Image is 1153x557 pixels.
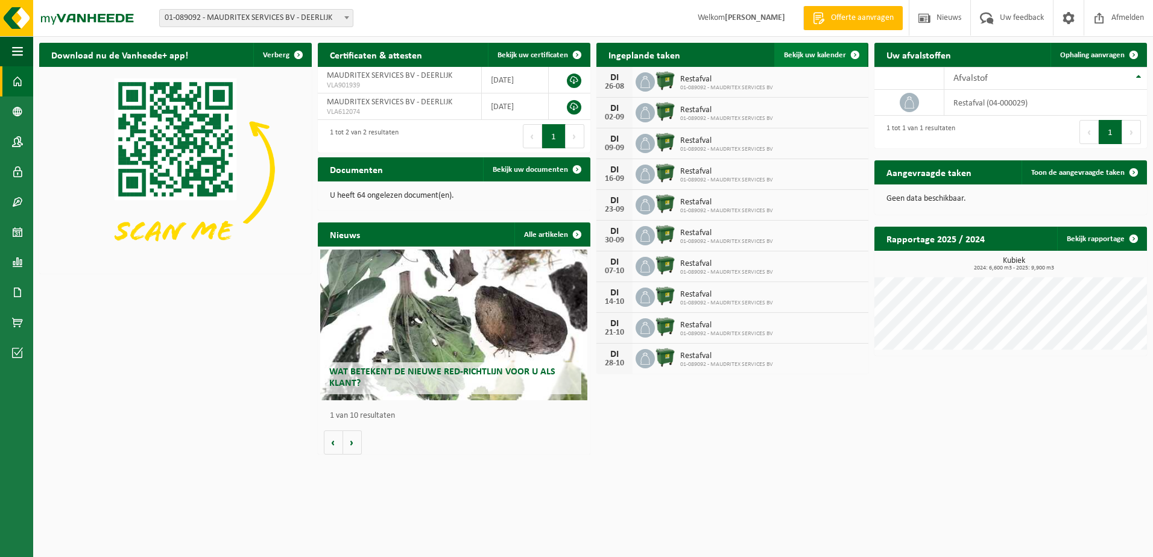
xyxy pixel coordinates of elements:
[263,51,289,59] span: Verberg
[680,259,773,269] span: Restafval
[680,115,773,122] span: 01-089092 - MAUDRITEX SERVICES BV
[1050,43,1146,67] a: Ophaling aanvragen
[602,113,627,122] div: 02-09
[680,238,773,245] span: 01-089092 - MAUDRITEX SERVICES BV
[318,222,372,246] h2: Nieuws
[655,316,675,337] img: WB-1100-HPE-GN-01
[327,98,452,107] span: MAUDRITEX SERVICES BV - DEERLIJK
[1099,120,1122,144] button: 1
[680,198,773,207] span: Restafval
[514,222,589,247] a: Alle artikelen
[655,71,675,91] img: WB-1100-HPE-GN-01
[39,43,200,66] h2: Download nu de Vanheede+ app!
[655,347,675,368] img: WB-1100-HPE-GN-01
[482,93,549,120] td: [DATE]
[1122,120,1141,144] button: Next
[602,104,627,113] div: DI
[680,167,773,177] span: Restafval
[327,107,473,117] span: VLA612074
[680,228,773,238] span: Restafval
[680,290,773,300] span: Restafval
[488,43,589,67] a: Bekijk uw certificaten
[880,265,1147,271] span: 2024: 6,600 m3 - 2025: 9,900 m3
[1060,51,1125,59] span: Ophaling aanvragen
[680,75,773,84] span: Restafval
[655,163,675,183] img: WB-1100-HPE-GN-01
[253,43,311,67] button: Verberg
[160,10,353,27] span: 01-089092 - MAUDRITEX SERVICES BV - DEERLIJK
[602,329,627,337] div: 21-10
[602,319,627,329] div: DI
[874,43,963,66] h2: Uw afvalstoffen
[498,51,568,59] span: Bekijk uw certificaten
[602,257,627,267] div: DI
[874,160,984,184] h2: Aangevraagde taken
[320,250,587,400] a: Wat betekent de nieuwe RED-richtlijn voor u als klant?
[680,177,773,184] span: 01-089092 - MAUDRITEX SERVICES BV
[880,119,955,145] div: 1 tot 1 van 1 resultaten
[944,90,1147,116] td: restafval (04-000029)
[1079,120,1099,144] button: Previous
[680,330,773,338] span: 01-089092 - MAUDRITEX SERVICES BV
[886,195,1135,203] p: Geen data beschikbaar.
[1031,169,1125,177] span: Toon de aangevraagde taken
[602,144,627,153] div: 09-09
[680,351,773,361] span: Restafval
[566,124,584,148] button: Next
[327,71,452,80] span: MAUDRITEX SERVICES BV - DEERLIJK
[680,84,773,92] span: 01-089092 - MAUDRITEX SERVICES BV
[655,255,675,275] img: WB-1100-HPE-GN-01
[602,73,627,83] div: DI
[324,123,399,149] div: 1 tot 2 van 2 resultaten
[680,361,773,368] span: 01-089092 - MAUDRITEX SERVICES BV
[602,298,627,306] div: 14-10
[602,165,627,175] div: DI
[329,367,555,388] span: Wat betekent de nieuwe RED-richtlijn voor u als klant?
[523,124,542,148] button: Previous
[725,13,785,22] strong: [PERSON_NAME]
[602,134,627,144] div: DI
[318,43,434,66] h2: Certificaten & attesten
[680,105,773,115] span: Restafval
[680,146,773,153] span: 01-089092 - MAUDRITEX SERVICES BV
[1022,160,1146,184] a: Toon de aangevraagde taken
[327,81,473,90] span: VLA901939
[542,124,566,148] button: 1
[655,194,675,214] img: WB-1100-HPE-GN-01
[828,12,897,24] span: Offerte aanvragen
[493,166,568,174] span: Bekijk uw documenten
[784,51,846,59] span: Bekijk uw kalender
[483,157,589,181] a: Bekijk uw documenten
[953,74,988,83] span: Afvalstof
[330,412,584,420] p: 1 van 10 resultaten
[1057,227,1146,251] a: Bekijk rapportage
[680,207,773,215] span: 01-089092 - MAUDRITEX SERVICES BV
[680,300,773,307] span: 01-089092 - MAUDRITEX SERVICES BV
[880,257,1147,271] h3: Kubiek
[596,43,692,66] h2: Ingeplande taken
[774,43,867,67] a: Bekijk uw kalender
[874,227,997,250] h2: Rapportage 2025 / 2024
[655,224,675,245] img: WB-1100-HPE-GN-01
[343,430,362,455] button: Volgende
[602,350,627,359] div: DI
[159,9,353,27] span: 01-089092 - MAUDRITEX SERVICES BV - DEERLIJK
[39,67,312,271] img: Download de VHEPlus App
[330,192,578,200] p: U heeft 64 ongelezen document(en).
[655,132,675,153] img: WB-1100-HPE-GN-01
[602,196,627,206] div: DI
[318,157,395,181] h2: Documenten
[602,175,627,183] div: 16-09
[602,236,627,245] div: 30-09
[324,430,343,455] button: Vorige
[602,359,627,368] div: 28-10
[602,267,627,275] div: 07-10
[602,206,627,214] div: 23-09
[655,286,675,306] img: WB-1100-HPE-GN-01
[602,227,627,236] div: DI
[602,83,627,91] div: 26-08
[482,67,549,93] td: [DATE]
[680,269,773,276] span: 01-089092 - MAUDRITEX SERVICES BV
[655,101,675,122] img: WB-1100-HPE-GN-01
[680,136,773,146] span: Restafval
